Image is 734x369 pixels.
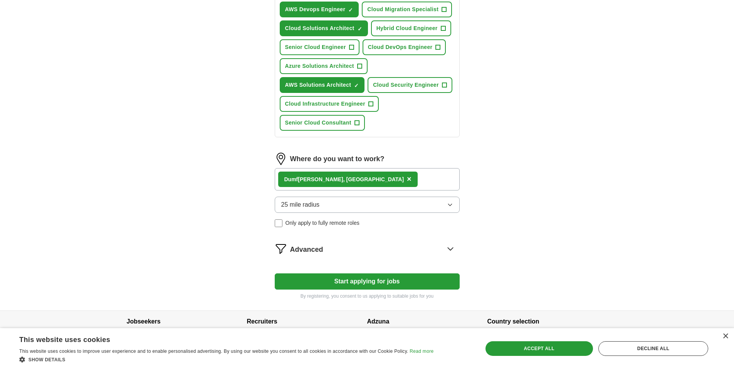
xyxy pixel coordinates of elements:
input: Only apply to fully remote roles [275,219,282,227]
button: Cloud Solutions Architect✓ [280,20,368,36]
span: × [407,175,412,183]
button: Start applying for jobs [275,273,460,290]
span: Cloud DevOps Engineer [368,43,433,51]
span: Cloud Migration Specialist [367,5,438,13]
span: 25 mile radius [281,200,320,209]
button: Cloud Infrastructure Engineer [280,96,379,112]
div: Close [722,334,728,339]
span: Senior Cloud Consultant [285,119,351,127]
button: Hybrid Cloud Engineer [371,20,451,36]
div: Show details [19,356,433,363]
span: ✓ [348,7,353,13]
img: filter [275,243,287,255]
button: Senior Cloud Engineer [280,39,359,55]
div: Decline all [598,341,708,356]
span: Hybrid Cloud Engineer [376,24,438,32]
button: Azure Solutions Architect [280,58,368,74]
span: Cloud Infrastructure Engineer [285,100,366,108]
button: Cloud DevOps Engineer [363,39,446,55]
span: ✓ [358,26,362,32]
strong: Dumf [284,176,298,182]
label: Where do you want to work? [290,154,385,164]
span: Azure Solutions Architect [285,62,354,70]
span: Cloud Solutions Architect [285,24,354,32]
button: Cloud Migration Specialist [362,2,452,17]
span: Cloud Security Engineer [373,81,439,89]
button: × [407,174,412,185]
a: Read more, opens a new window [410,349,433,354]
span: Show details [29,357,66,362]
span: AWS Solutions Architect [285,81,351,89]
span: Only apply to fully remote roles [286,219,359,227]
p: By registering, you consent to us applying to suitable jobs for you [275,293,460,300]
button: Cloud Security Engineer [368,77,452,93]
span: ✓ [354,83,359,89]
span: Senior Cloud Engineer [285,43,346,51]
div: [PERSON_NAME], [GEOGRAPHIC_DATA] [284,175,404,184]
button: AWS Solutions Architect✓ [280,77,365,93]
img: location.png [275,153,287,165]
span: AWS Devops Engineer [285,5,346,13]
span: This website uses cookies to improve user experience and to enable personalised advertising. By u... [19,349,408,354]
div: Accept all [485,341,593,356]
div: This website uses cookies [19,333,414,344]
button: 25 mile radius [275,197,460,213]
button: AWS Devops Engineer✓ [280,2,359,17]
span: Advanced [290,244,323,255]
button: Senior Cloud Consultant [280,115,365,131]
h4: Country selection [487,311,608,332]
